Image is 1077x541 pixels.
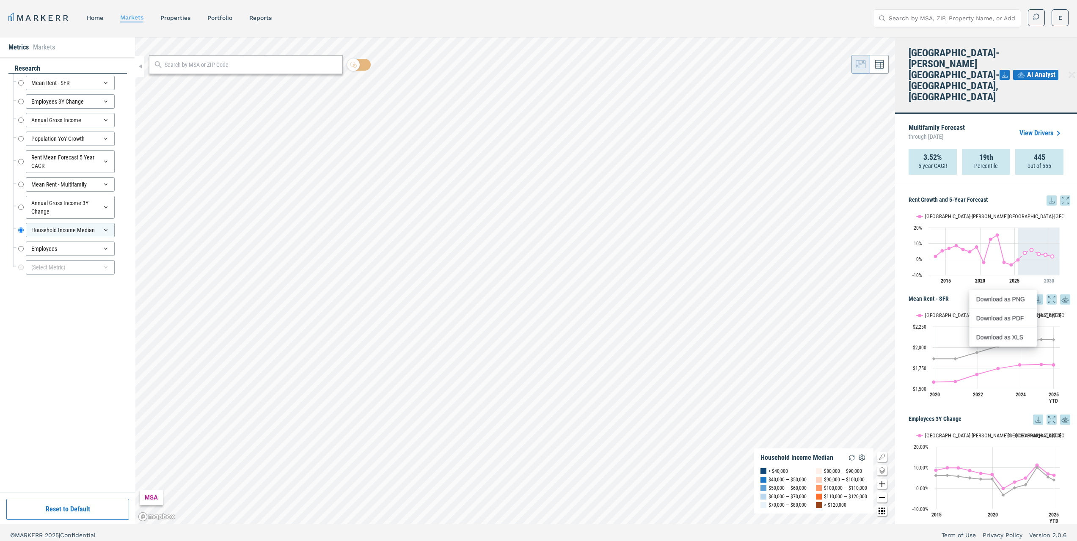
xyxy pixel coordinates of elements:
[1024,483,1027,486] path: Wednesday, 14 Dec, 19:00, 1.62. USA.
[917,307,999,313] button: Show Atlanta-Sandy Springs-Roswell, GA
[1047,475,1050,479] path: Saturday, 14 Dec, 19:00, 5.33. USA.
[968,476,972,480] path: Thursday, 14 Dec, 19:00, 4.88. USA.
[976,314,1025,322] div: Download as PDF
[45,532,60,538] span: 2025 |
[1052,363,1055,366] path: Monday, 14 Jul, 20:00, 1,787.6. Atlanta-Sandy Springs-Roswell, GA.
[979,478,983,481] path: Friday, 14 Dec, 19:00, 4.33. USA.
[847,453,857,463] img: Reload Legend
[968,250,972,253] path: Thursday, 28 Jun, 20:00, 4.65. Atlanta-Sandy Springs-Roswell, GA.
[914,465,928,471] text: 10.00%
[914,225,922,231] text: 20%
[1029,531,1067,539] a: Version 2.0.6
[165,60,339,69] input: Search by MSA or ZIP Code
[877,492,887,503] button: Zoom out map button
[913,324,926,330] text: $2,250
[768,467,788,475] div: < $40,000
[976,333,1025,341] div: Download as XLS
[824,467,862,475] div: $80,000 — $90,000
[1016,258,1020,261] path: Saturday, 28 Jun, 20:00, -0.5. Atlanta-Sandy Springs-Roswell, GA.
[912,272,922,278] text: -10%
[979,153,993,162] strong: 19th
[957,475,960,478] path: Wednesday, 14 Dec, 19:00, 5.66. USA.
[824,492,867,501] div: $110,000 — $120,000
[961,248,965,251] path: Wednesday, 28 Jun, 20:00, 6.13. Atlanta-Sandy Springs-Roswell, GA.
[1036,466,1039,469] path: Thursday, 14 Dec, 19:00, 9.94. USA.
[140,490,163,505] div: MSA
[913,386,926,392] text: $1,500
[914,444,928,450] text: 20.00%
[912,506,928,512] text: -10.00%
[26,113,115,127] div: Annual Gross Income
[909,425,1070,530] div: Employees 3Y Change. Highcharts interactive chart.
[33,42,55,52] li: Markets
[1052,9,1069,26] button: E
[988,512,998,518] text: 2020
[877,479,887,489] button: Zoom in map button
[1009,278,1019,284] tspan: 2025
[941,249,944,253] path: Saturday, 28 Jun, 20:00, 5.27. Atlanta-Sandy Springs-Roswell, GA.
[26,223,115,237] div: Household Income Median
[1002,493,1005,497] path: Monday, 14 Dec, 19:00, -3.37. USA.
[948,247,951,250] path: Sunday, 28 Jun, 20:00, 6.82. Atlanta-Sandy Springs-Roswell, GA.
[975,278,985,284] tspan: 2020
[976,295,1025,303] div: Download as PNG
[8,42,29,52] li: Metrics
[975,373,979,376] path: Tuesday, 14 Dec, 19:00, 1,672.5. Atlanta-Sandy Springs-Roswell, GA.
[249,14,272,21] a: reports
[1023,251,1027,254] path: Sunday, 28 Jun, 20:00, 4.01. Atlanta-Sandy Springs-Roswell, GA.
[996,233,999,237] path: Tuesday, 28 Jun, 20:00, 15.25. Atlanta-Sandy Springs-Roswell, GA.
[26,242,115,256] div: Employees
[26,94,115,109] div: Employees 3Y Change
[954,380,957,383] path: Monday, 14 Dec, 19:00, 1,586.7. Atlanta-Sandy Springs-Roswell, GA.
[989,238,992,241] path: Monday, 28 Jun, 20:00, 12.55. Atlanta-Sandy Springs-Roswell, GA.
[26,196,115,219] div: Annual Gross Income 3Y Change
[909,195,1070,206] h5: Rent Growth and 5-Year Forecast
[768,484,807,492] div: $50,000 — $60,000
[877,465,887,475] button: Change style map button
[930,392,940,398] text: 2020
[991,477,994,481] path: Saturday, 14 Dec, 19:00, 4.39. USA.
[1019,128,1063,138] a: View Drivers
[8,64,127,74] div: research
[1051,255,1054,258] path: Friday, 28 Jun, 20:00, 1.7. Atlanta-Sandy Springs-Roswell, GA.
[1013,70,1058,80] button: AI Analyst
[955,244,958,247] path: Tuesday, 28 Jun, 20:00, 8.54. Atlanta-Sandy Springs-Roswell, GA.
[760,453,833,462] div: Household Income Median
[909,425,1064,530] svg: Interactive chart
[1044,278,1054,284] tspan: 2030
[1040,338,1043,341] path: Saturday, 14 Dec, 19:00, 2,093.51. USA.
[768,492,807,501] div: $60,000 — $70,000
[877,452,887,462] button: Show/Hide Legend Map Button
[942,531,976,539] a: Term of Use
[8,12,70,24] a: MARKERR
[917,427,999,434] button: Show Atlanta-Sandy Springs-Roswell, GA
[934,474,938,477] path: Sunday, 14 Dec, 19:00, 6.09. USA.
[909,206,1070,290] div: Rent Growth and 5-Year Forecast. Highcharts interactive chart.
[909,206,1063,290] svg: Interactive chart
[1008,427,1025,434] button: Show USA
[914,241,922,247] text: 10%
[135,37,895,524] canvas: Map
[946,474,949,477] path: Monday, 14 Dec, 19:00, 6.16. USA.
[1024,476,1027,480] path: Wednesday, 14 Dec, 19:00, 4.83. Atlanta-Sandy Springs-Roswell, GA.
[1027,162,1051,170] p: out of 555
[824,501,846,509] div: > $120,000
[1034,153,1045,162] strong: 445
[975,245,978,249] path: Friday, 28 Jun, 20:00, 7.67. Atlanta-Sandy Springs-Roswell, GA.
[857,453,867,463] img: Settings
[1052,473,1056,477] path: Saturday, 14 Jun, 20:00, 6.23. Atlanta-Sandy Springs-Roswell, GA.
[1040,362,1043,366] path: Saturday, 14 Dec, 19:00, 1,792.71. Atlanta-Sandy Springs-Roswell, GA.
[991,473,994,476] path: Saturday, 14 Dec, 19:00, 6.58. Atlanta-Sandy Springs-Roswell, GA.
[1052,338,1055,341] path: Monday, 14 Jul, 20:00, 2,091.61. USA.
[916,256,922,262] text: 0%
[877,506,887,516] button: Other options map button
[917,208,999,214] button: Show Atlanta-Sandy Springs-Roswell, GA
[946,466,949,470] path: Monday, 14 Dec, 19:00, 9.81. Atlanta-Sandy Springs-Roswell, GA.
[1016,432,1061,439] text: [GEOGRAPHIC_DATA]
[909,47,1000,102] h4: [GEOGRAPHIC_DATA]-[PERSON_NAME][GEOGRAPHIC_DATA]-[GEOGRAPHIC_DATA], [GEOGRAPHIC_DATA]
[997,367,1000,370] path: Wednesday, 14 Dec, 19:00, 1,744.2. Atlanta-Sandy Springs-Roswell, GA.
[138,512,175,522] a: Mapbox logo
[824,484,867,492] div: $100,000 — $110,000
[26,132,115,146] div: Population YoY Growth
[909,131,965,142] span: through [DATE]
